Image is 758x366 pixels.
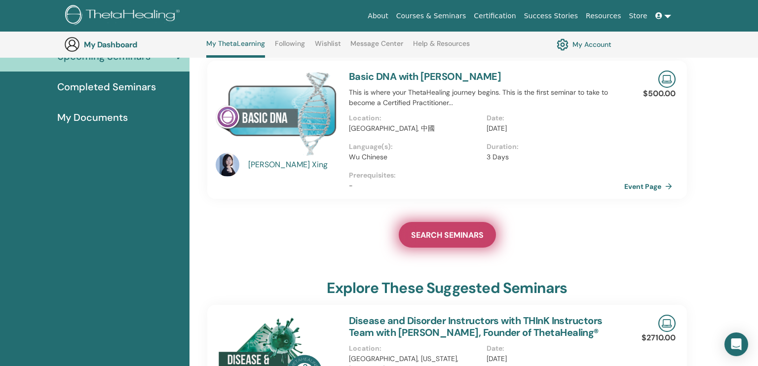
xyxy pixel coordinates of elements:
[349,170,624,181] p: Prerequisites :
[216,71,337,156] img: Basic DNA
[349,142,481,152] p: Language(s) :
[724,332,748,356] div: Open Intercom Messenger
[350,39,403,55] a: Message Center
[392,7,470,25] a: Courses & Seminars
[84,40,183,49] h3: My Dashboard
[275,39,305,55] a: Following
[57,110,128,125] span: My Documents
[643,88,676,100] p: $500.00
[625,7,651,25] a: Store
[364,7,392,25] a: About
[65,5,183,27] img: logo.png
[64,37,80,52] img: generic-user-icon.jpg
[520,7,582,25] a: Success Stories
[349,314,603,339] a: Disease and Disorder Instructors with THInK Instructors Team with [PERSON_NAME], Founder of Theta...
[349,123,481,134] p: [GEOGRAPHIC_DATA], 中國
[658,315,676,332] img: Live Online Seminar
[57,79,156,94] span: Completed Seminars
[411,230,484,240] span: SEARCH SEMINARS
[216,153,239,177] img: default.jpg
[349,181,624,191] p: -
[487,343,618,354] p: Date :
[349,113,481,123] p: Location :
[470,7,520,25] a: Certification
[315,39,341,55] a: Wishlist
[413,39,470,55] a: Help & Resources
[487,142,618,152] p: Duration :
[624,179,676,194] a: Event Page
[487,113,618,123] p: Date :
[349,152,481,162] p: Wu Chinese
[327,279,567,297] h3: explore these suggested seminars
[399,222,496,248] a: SEARCH SEMINARS
[248,159,340,171] a: [PERSON_NAME] Xing
[658,71,676,88] img: Live Online Seminar
[487,354,618,364] p: [DATE]
[582,7,625,25] a: Resources
[557,36,568,53] img: cog.svg
[349,343,481,354] p: Location :
[642,332,676,344] p: $2710.00
[487,152,618,162] p: 3 Days
[557,36,611,53] a: My Account
[206,39,265,58] a: My ThetaLearning
[349,70,501,83] a: Basic DNA with [PERSON_NAME]
[349,87,624,108] p: This is where your ThetaHealing journey begins. This is the first seminar to take to become a Cer...
[487,123,618,134] p: [DATE]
